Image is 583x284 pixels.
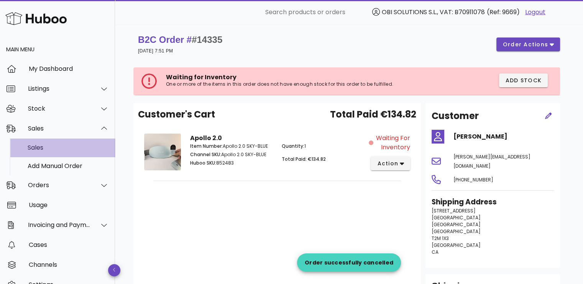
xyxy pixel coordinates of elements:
span: Quantity: [282,143,304,149]
button: order actions [496,38,560,51]
span: Total Paid €134.82 [330,108,416,121]
p: 852483 [190,160,273,166]
p: Apollo 2.0 SKY-BLUE [190,151,273,158]
p: 1 [282,143,364,150]
div: Orders [28,181,90,189]
span: Waiting for Inventory [375,134,410,152]
div: Listings [28,85,90,92]
span: Waiting for Inventory [166,73,236,82]
div: Invoicing and Payments [28,221,90,229]
div: Add Manual Order [28,162,109,170]
span: (Ref: 9669) [487,8,520,16]
p: Apollo 2.0 SKY-BLUE [190,143,273,150]
a: Logout [525,8,545,17]
h3: Shipping Address [432,197,554,207]
img: Huboo Logo [5,10,67,27]
span: action [377,160,398,168]
span: [GEOGRAPHIC_DATA] [432,242,481,248]
strong: Apollo 2.0 [190,134,222,142]
p: One or more of the items in this order does not have enough stock for this order to be fulfilled. [166,81,427,87]
button: Add Stock [499,73,548,87]
span: [PHONE_NUMBER] [453,176,493,183]
span: Item Number: [190,143,223,149]
div: My Dashboard [29,65,109,72]
span: T2M 1X3 [432,235,449,242]
small: [DATE] 7:51 PM [138,48,173,54]
button: action [371,157,410,170]
span: CA [432,249,438,255]
span: [GEOGRAPHIC_DATA] [432,228,481,235]
span: Add Stock [505,77,542,85]
h4: [PERSON_NAME] [453,132,554,141]
strong: B2C Order # [138,34,222,45]
span: Huboo SKU: [190,160,216,166]
div: Sales [28,125,90,132]
span: Channel SKU: [190,151,221,158]
span: [GEOGRAPHIC_DATA] [432,214,481,221]
span: [GEOGRAPHIC_DATA] [432,221,481,228]
span: [PERSON_NAME][EMAIL_ADDRESS][DOMAIN_NAME] [453,153,530,169]
div: Usage [29,201,109,209]
span: Customer's Cart [138,108,215,121]
div: Cases [29,241,109,248]
span: #14335 [192,34,222,45]
span: Total Paid: €134.82 [282,156,326,162]
div: Sales [28,144,109,151]
span: OBI SOLUTIONS S.L., VAT: B70911078 [382,8,485,16]
div: Order successfully cancelled [297,259,401,266]
img: Product Image [144,134,181,170]
h2: Customer [432,109,479,123]
span: order actions [503,41,549,49]
div: Stock [28,105,90,112]
span: [STREET_ADDRESS] [432,207,476,214]
div: Channels [29,261,109,268]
